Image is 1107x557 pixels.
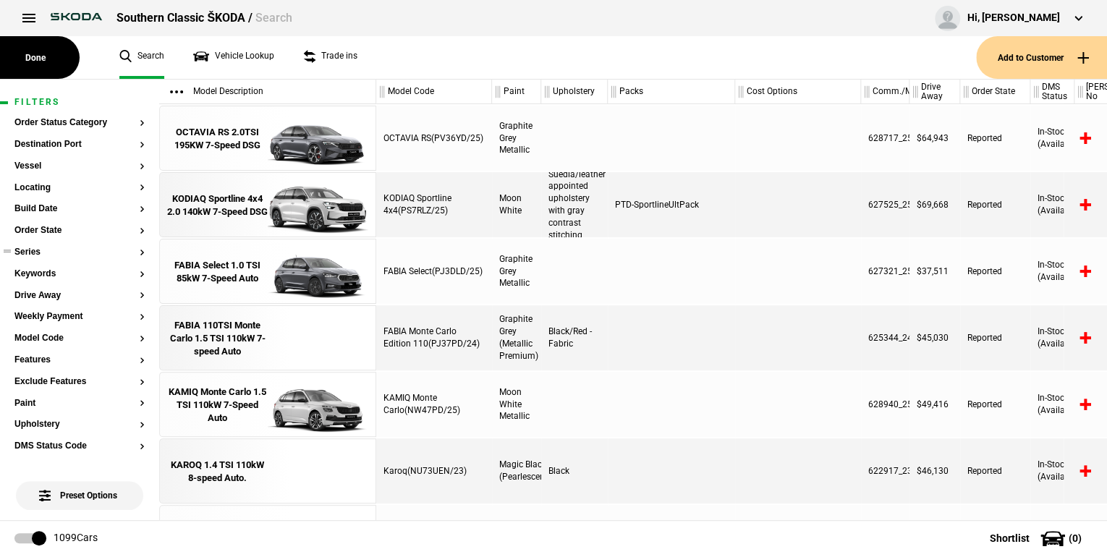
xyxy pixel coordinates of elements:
div: Suedia/leather appointed upholstery with gray contrast stitching [541,172,608,237]
section: Model Code [14,333,145,355]
img: Skoda_PS7RLZ_25_EA_2Y2Y_PAD_PPP_PTD_PWD_WCA_ext.png [268,173,368,238]
div: FABIA Select 1.0 TSI 85kW 7-Speed Auto [167,259,268,285]
section: Upholstery [14,420,145,441]
img: Skoda_NW47PD_25_JJ_2Y2Y_ext.png [268,373,368,438]
a: FABIA Select 1.0 TSI 85kW 7-Speed Auto [167,239,268,305]
div: In-Stock (Available) [1030,438,1074,503]
button: Order Status Category [14,118,145,128]
div: $69,668 [909,172,960,237]
section: Paint [14,399,145,420]
div: 622917_23 [861,438,909,503]
section: Exclude Features [14,377,145,399]
div: Black/Red - Fabric [541,305,608,370]
div: Drive Away [909,80,959,104]
div: Reported [960,305,1030,370]
div: Model Code [376,80,491,104]
div: 1099 Cars [54,531,98,545]
div: KAMIQ Monte Carlo 1.5 TSI 110kW 7-Speed Auto [167,386,268,425]
a: OCTAVIA RS 2.0TSI 195KW 7-Speed DSG [167,106,268,171]
a: Trade ins [303,36,357,79]
div: Packs [608,80,734,104]
div: PTD-SportlineUltPack [608,172,735,237]
div: DMS Status [1030,80,1074,104]
div: Graphite Grey Metallic [492,106,541,171]
section: Destination Port [14,140,145,161]
section: Features [14,355,145,377]
div: Karoq(NU73UEN/23) [376,438,492,503]
div: 628940_25 [861,372,909,437]
div: In-Stock (Available) [1030,372,1074,437]
div: Moon White Metallic [492,372,541,437]
img: png;base64,iVBORw0KGgoAAAANSUhEUgAAAAEAAAABCAQAAAC1HAwCAAAAC0lEQVR42mNkYAAAAAYAAjCB0C8AAAAASUVORK... [268,439,368,504]
button: Features [14,355,145,365]
div: FABIA Select(PJ3DLD/25) [376,239,492,304]
button: Weekly Payment [14,312,145,322]
section: DMS Status Code [14,441,145,463]
span: Search [255,11,292,25]
div: Black [541,438,608,503]
button: Vessel [14,161,145,171]
img: Skoda_PJ3DLD_25_NQ_5X5X_ext.png [268,239,368,305]
a: FABIA 110TSI Monte Carlo 1.5 TSI 110kW 7-speed Auto [167,306,268,371]
button: Paint [14,399,145,409]
div: KAROQ 1.4 TSI 110kW 8-speed Auto. [167,459,268,485]
div: Moon White [492,172,541,237]
button: Build Date [14,204,145,214]
button: Shortlist(0) [968,520,1107,556]
a: Search [119,36,164,79]
a: Vehicle Lookup [193,36,274,79]
img: png;base64,iVBORw0KGgoAAAANSUhEUgAAAAEAAAABCAQAAAC1HAwCAAAAC0lEQVR42mNkYAAAAAYAAjCB0C8AAAAASUVORK... [268,306,368,371]
div: 627525_25 [861,172,909,237]
img: Skoda_PV36YD_25_JI_5X5X_ext.png [268,106,368,171]
div: Magic Black (Pearlescent) [492,438,541,503]
div: Graphite Grey Metallic [492,239,541,304]
div: Graphite Grey (Metallic Premium) [492,305,541,370]
button: Keywords [14,269,145,279]
div: Hi, [PERSON_NAME] [967,11,1060,25]
div: In-Stock (Available) [1030,106,1074,171]
div: Comm./MY [861,80,909,104]
div: Upholstery [541,80,607,104]
a: KAROQ 1.4 TSI 110kW 8-speed Auto. [167,439,268,504]
section: Series [14,247,145,269]
div: In-Stock (Available) [1030,239,1074,304]
div: KAMIQ Monte Carlo(NW47PD/25) [376,372,492,437]
div: Reported [960,438,1030,503]
div: In-Stock (Available) [1030,305,1074,370]
div: FABIA Monte Carlo Edition 110(PJ37PD/24) [376,305,492,370]
div: $46,130 [909,438,960,503]
span: Shortlist [990,533,1030,543]
button: Locating [14,183,145,193]
div: KODIAQ Sportline 4x4 2.0 140kW 7-Speed DSG [167,192,268,218]
div: OCTAVIA RS(PV36YD/25) [376,106,492,171]
button: Drive Away [14,291,145,301]
div: Reported [960,372,1030,437]
div: $37,511 [909,239,960,304]
button: Series [14,247,145,258]
button: DMS Status Code [14,441,145,451]
section: Keywords [14,269,145,291]
section: Drive Away [14,291,145,312]
div: Reported [960,239,1030,304]
div: Cost Options [735,80,860,104]
div: Order State [960,80,1030,104]
span: Preset Options [42,472,117,501]
button: Upholstery [14,420,145,430]
section: Weekly Payment [14,312,145,333]
div: 627321_25 [861,239,909,304]
div: Paint [492,80,540,104]
div: $64,943 [909,106,960,171]
section: Order State [14,226,145,247]
h1: Filters [14,98,145,107]
div: $45,030 [909,305,960,370]
button: Exclude Features [14,377,145,387]
div: KODIAQ Sportline 4x4(PS7RLZ/25) [376,172,492,237]
div: In-Stock (Available) [1030,172,1074,237]
section: Vessel [14,161,145,183]
button: Model Code [14,333,145,344]
button: Add to Customer [976,36,1107,79]
div: OCTAVIA RS 2.0TSI 195KW 7-Speed DSG [167,126,268,152]
a: KODIAQ Sportline 4x4 2.0 140kW 7-Speed DSG [167,173,268,238]
section: Build Date [14,204,145,226]
div: 628717_25 [861,106,909,171]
